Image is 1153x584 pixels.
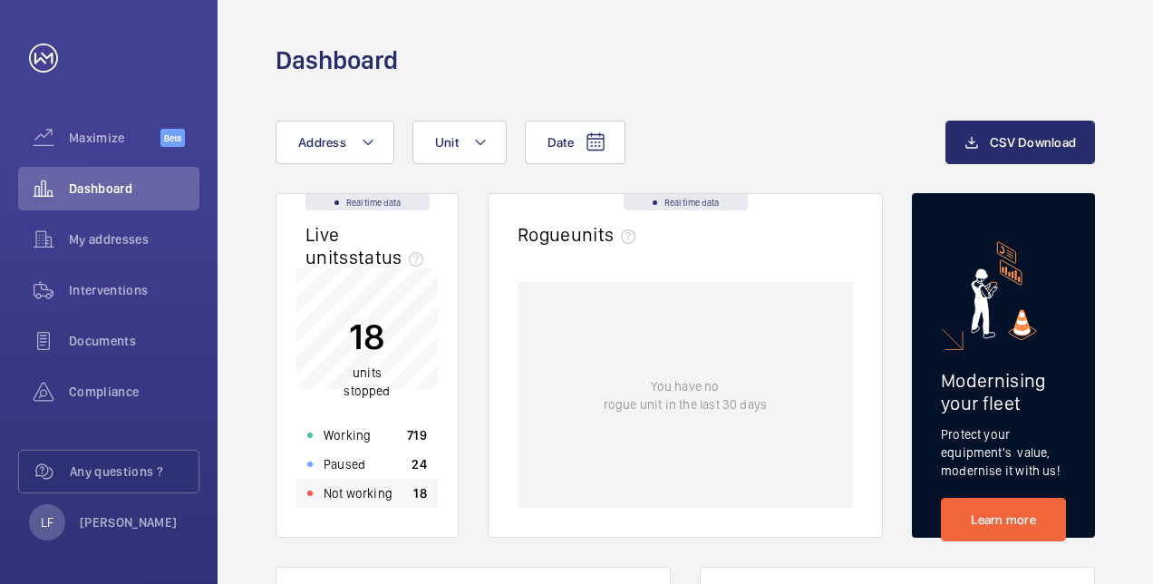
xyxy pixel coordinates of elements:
p: Not working [324,484,392,502]
h2: Rogue [518,223,643,246]
p: You have no rogue unit in the last 30 days [604,377,767,414]
p: 18 [413,484,427,502]
img: marketing-card.svg [971,241,1037,340]
span: Any questions ? [70,462,199,481]
span: Unit [435,135,459,150]
p: Paused [324,455,365,473]
button: CSV Download [945,121,1095,164]
span: units [571,223,644,246]
h2: Modernising your fleet [941,369,1066,414]
h2: Live units [305,223,431,268]
p: 24 [412,455,427,473]
button: Unit [412,121,507,164]
span: My addresses [69,230,199,248]
div: Real time data [305,194,430,210]
span: Beta [160,129,185,147]
div: Real time data [624,194,748,210]
span: Maximize [69,129,160,147]
p: Protect your equipment's value, modernise it with us! [941,425,1066,480]
button: Address [276,121,394,164]
span: Date [547,135,574,150]
p: 18 [344,314,390,359]
span: Dashboard [69,180,199,198]
h1: Dashboard [276,44,398,77]
span: status [349,246,431,268]
span: Interventions [69,281,199,299]
span: Compliance [69,383,199,401]
p: [PERSON_NAME] [80,513,178,531]
p: units [344,364,390,400]
span: stopped [344,384,390,398]
p: 719 [407,426,427,444]
span: Address [298,135,346,150]
p: LF [41,513,53,531]
span: CSV Download [990,135,1076,150]
span: Documents [69,332,199,350]
p: Working [324,426,371,444]
button: Date [525,121,625,164]
a: Learn more [941,498,1066,541]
